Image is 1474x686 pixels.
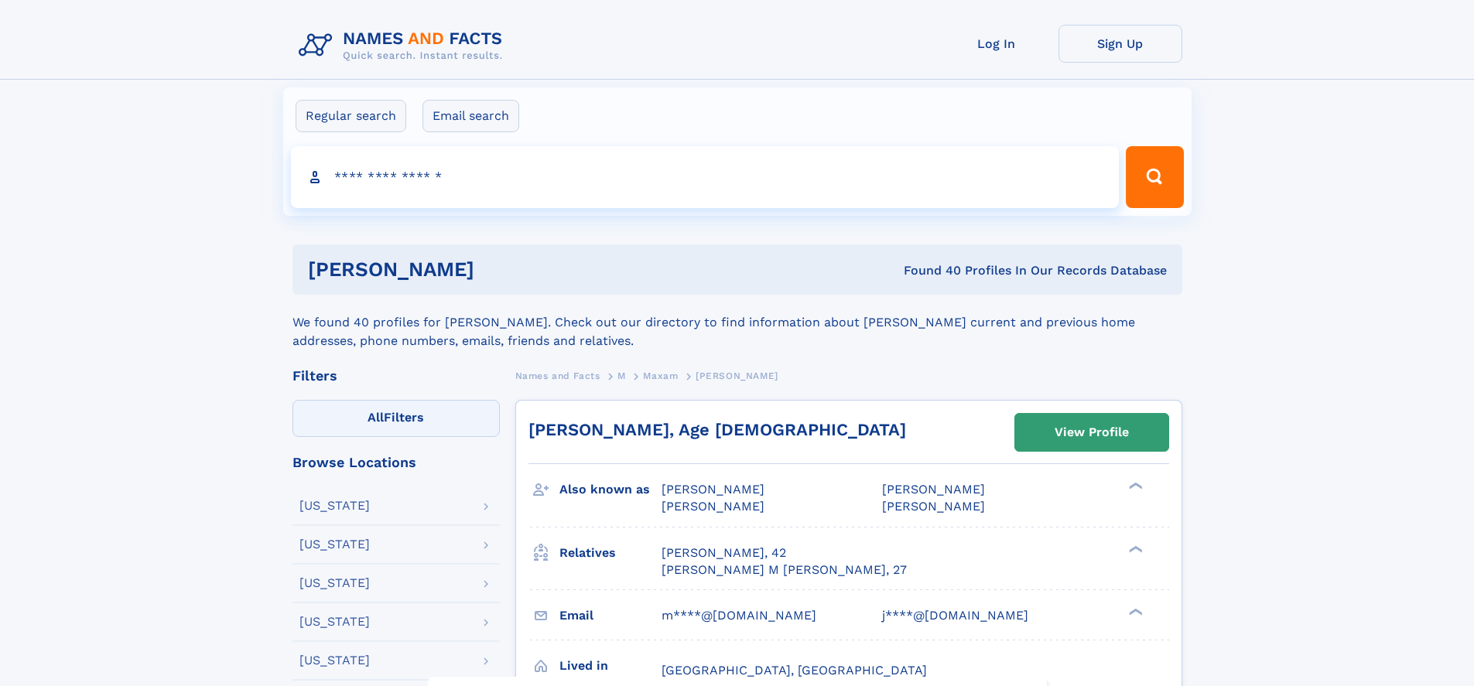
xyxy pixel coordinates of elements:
[1058,25,1182,63] a: Sign Up
[299,538,370,551] div: [US_STATE]
[299,577,370,589] div: [US_STATE]
[1125,544,1144,554] div: ❯
[643,370,678,381] span: Maxam
[528,420,906,439] a: [PERSON_NAME], Age [DEMOGRAPHIC_DATA]
[696,370,778,381] span: [PERSON_NAME]
[662,561,907,578] a: [PERSON_NAME] M [PERSON_NAME], 27
[1126,146,1183,208] button: Search Button
[559,540,662,566] h3: Relatives
[559,476,662,503] h3: Also known as
[1055,415,1129,450] div: View Profile
[662,544,786,561] a: [PERSON_NAME], 42
[291,146,1120,208] input: search input
[1125,606,1144,616] div: ❯
[882,482,985,497] span: [PERSON_NAME]
[662,482,764,497] span: [PERSON_NAME]
[935,25,1058,63] a: Log In
[617,370,626,381] span: M
[292,295,1182,350] div: We found 40 profiles for [PERSON_NAME]. Check out our directory to find information about [PERSON...
[559,653,662,679] h3: Lived in
[617,366,626,385] a: M
[1015,414,1168,451] a: View Profile
[292,25,515,67] img: Logo Names and Facts
[299,500,370,512] div: [US_STATE]
[422,100,519,132] label: Email search
[515,366,600,385] a: Names and Facts
[1125,481,1144,491] div: ❯
[643,366,678,385] a: Maxam
[882,499,985,514] span: [PERSON_NAME]
[662,663,927,677] span: [GEOGRAPHIC_DATA], [GEOGRAPHIC_DATA]
[308,260,689,279] h1: [PERSON_NAME]
[299,616,370,628] div: [US_STATE]
[689,262,1167,279] div: Found 40 Profiles In Our Records Database
[299,654,370,667] div: [US_STATE]
[368,410,384,425] span: All
[292,369,500,383] div: Filters
[292,456,500,469] div: Browse Locations
[296,100,406,132] label: Regular search
[292,400,500,437] label: Filters
[662,499,764,514] span: [PERSON_NAME]
[559,602,662,629] h3: Email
